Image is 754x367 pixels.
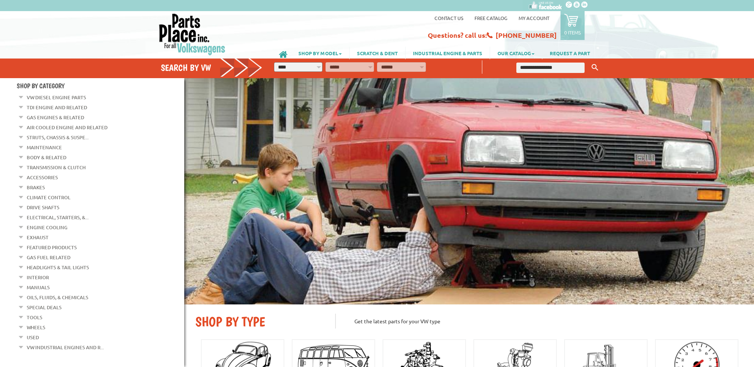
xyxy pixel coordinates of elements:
a: Featured Products [27,243,77,252]
a: Free Catalog [474,15,507,21]
a: Tools [27,313,42,322]
a: Manuals [27,283,50,292]
a: Used [27,333,39,342]
a: Exhaust [27,233,49,242]
p: Get the latest parts for your VW type [335,314,743,328]
a: 0 items [560,11,585,40]
p: 0 items [564,29,581,36]
h4: Shop By Category [17,82,184,90]
a: SCRATCH & DENT [350,47,405,59]
a: Transmission & Clutch [27,163,86,172]
a: Special Deals [27,303,62,312]
a: Maintenance [27,143,62,152]
a: Drive Shafts [27,203,59,212]
a: Struts, Chassis & Suspe... [27,133,89,142]
a: Oils, Fluids, & Chemicals [27,293,88,302]
a: Headlights & Tail Lights [27,263,89,272]
img: Parts Place Inc! [158,13,226,56]
a: INDUSTRIAL ENGINE & PARTS [406,47,490,59]
a: Brakes [27,183,45,192]
a: REQUEST A PART [542,47,598,59]
a: Interior [27,273,49,282]
a: Climate Control [27,193,70,202]
h2: SHOP BY TYPE [195,314,324,330]
a: Gas Fuel Related [27,253,70,262]
a: Accessories [27,173,58,182]
a: Gas Engines & Related [27,113,84,122]
a: My Account [519,15,549,21]
h4: Search by VW [161,62,262,73]
a: OUR CATALOG [490,47,542,59]
a: VW Industrial Engines and R... [27,343,104,352]
a: Wheels [27,323,45,332]
a: Contact us [434,15,463,21]
a: Electrical, Starters, &... [27,213,89,222]
img: First slide [900x500] [184,78,754,304]
button: Keyword Search [589,61,601,74]
a: SHOP BY MODEL [291,47,349,59]
a: VW Diesel Engine Parts [27,93,86,102]
a: Body & Related [27,153,66,162]
a: Engine Cooling [27,223,67,232]
a: TDI Engine and Related [27,103,87,112]
a: Air Cooled Engine and Related [27,123,108,132]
